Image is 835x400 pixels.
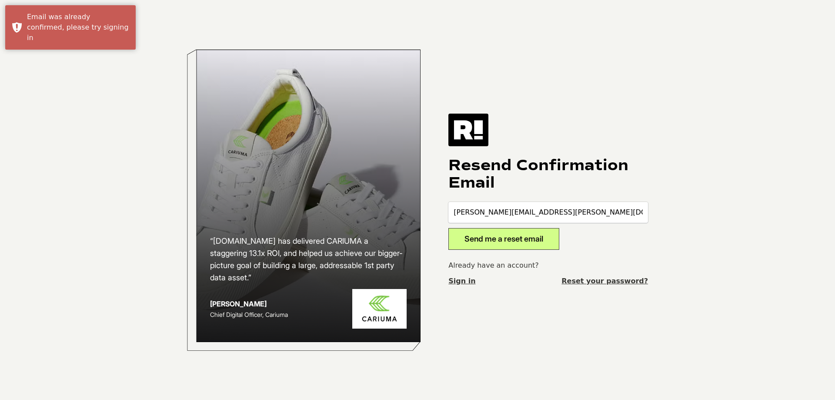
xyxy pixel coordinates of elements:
a: Sign in [448,276,475,286]
div: Email was already confirmed, please try signing in [27,12,129,43]
button: Send me a reset email [448,228,559,250]
p: Already have an account? [448,260,648,271]
a: Reset your password? [561,276,648,286]
img: Retention.com [448,114,488,146]
h1: Resend Confirmation Email [448,157,648,192]
img: Cariuma [352,289,407,329]
strong: [PERSON_NAME] [210,299,267,308]
span: Chief Digital Officer, Cariuma [210,311,288,318]
h2: “[DOMAIN_NAME] has delivered CARIUMA a staggering 13.1x ROI, and helped us achieve our bigger-pic... [210,235,407,284]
